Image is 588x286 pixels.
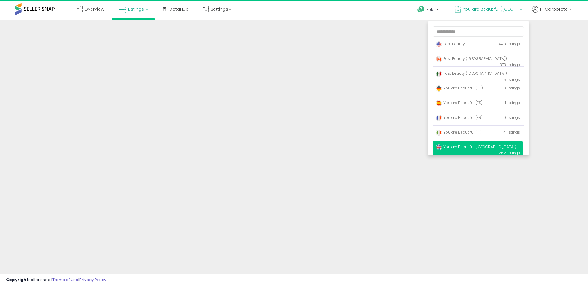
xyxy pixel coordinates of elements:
span: Fast Beauty ([GEOGRAPHIC_DATA]) [436,71,507,76]
span: 9 listings [503,85,520,91]
span: You are Beautiful (FR) [436,115,483,120]
img: mexico.png [436,71,442,77]
img: uk.png [436,144,442,150]
img: germany.png [436,85,442,92]
i: Get Help [417,6,425,13]
span: You are Beautiful ([GEOGRAPHIC_DATA]) [436,144,516,149]
span: You are Beautiful ([GEOGRAPHIC_DATA]) [463,6,518,12]
span: 15 listings [503,77,520,82]
span: 1 listings [505,100,520,105]
span: 19 listings [503,115,520,120]
span: 448 listings [499,41,520,47]
span: You are Beautiful (IT) [436,130,481,135]
span: Overview [84,6,104,12]
span: You are Beautiful (DE) [436,85,483,91]
span: 373 listings [500,62,520,67]
img: spain.png [436,100,442,106]
span: Fast Beauty ([GEOGRAPHIC_DATA]) [436,56,507,61]
span: Listings [128,6,144,12]
img: france.png [436,115,442,121]
span: Hi Corporate [540,6,568,12]
a: Help [413,1,445,20]
span: 262 listings [499,150,520,156]
img: canada.png [436,56,442,62]
span: Help [426,7,435,12]
span: DataHub [169,6,189,12]
img: usa.png [436,41,442,47]
span: You are Beautiful (ES) [436,100,483,105]
span: Fast Beauty [436,41,465,47]
img: italy.png [436,130,442,136]
a: Hi Corporate [532,6,572,20]
span: 4 listings [503,130,520,135]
